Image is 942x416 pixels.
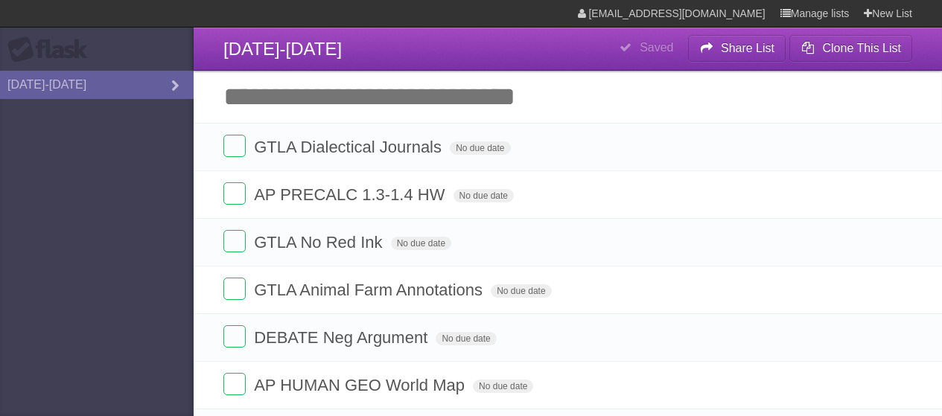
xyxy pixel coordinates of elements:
[436,332,496,345] span: No due date
[789,35,912,62] button: Clone This List
[491,284,551,298] span: No due date
[254,138,445,156] span: GTLA Dialectical Journals
[688,35,786,62] button: Share List
[7,36,97,63] div: Flask
[254,376,468,394] span: AP HUMAN GEO World Map
[254,233,386,252] span: GTLA No Red Ink
[822,42,901,54] b: Clone This List
[254,281,486,299] span: GTLA Animal Farm Annotations
[223,230,246,252] label: Done
[640,41,673,54] b: Saved
[223,278,246,300] label: Done
[223,325,246,348] label: Done
[223,135,246,157] label: Done
[450,141,510,155] span: No due date
[473,380,533,393] span: No due date
[721,42,774,54] b: Share List
[254,185,448,204] span: AP PRECALC 1.3-1.4 HW
[223,182,246,205] label: Done
[254,328,431,347] span: DEBATE Neg Argument
[391,237,451,250] span: No due date
[454,189,514,202] span: No due date
[223,373,246,395] label: Done
[223,39,342,59] span: [DATE]-[DATE]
